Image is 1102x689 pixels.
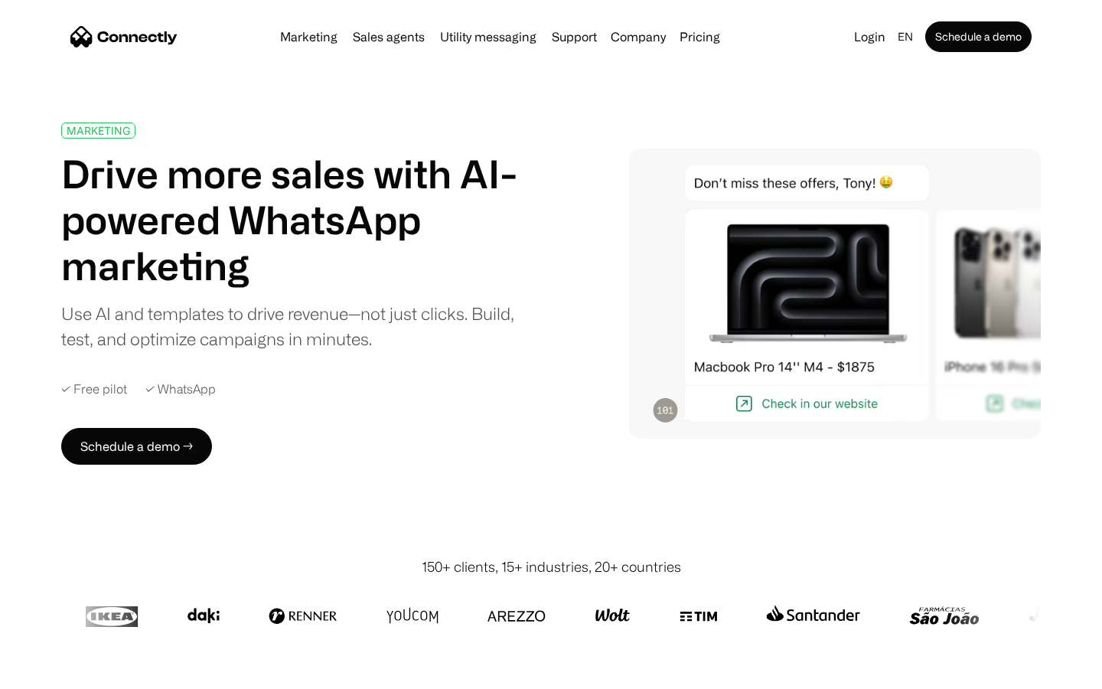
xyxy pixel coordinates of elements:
[673,31,726,43] a: Pricing
[347,31,431,43] a: Sales agents
[31,662,92,684] ul: Language list
[434,31,543,43] a: Utility messaging
[848,26,892,47] a: Login
[274,31,344,43] a: Marketing
[67,125,130,136] div: MARKETING
[422,557,681,577] div: 150+ clients, 15+ industries, 20+ countries
[898,26,913,47] div: en
[546,31,603,43] a: Support
[61,382,127,397] div: ✓ Free pilot
[61,301,534,351] div: Use AI and templates to drive revenue—not just clicks. Build, test, and optimize campaigns in min...
[611,26,666,47] div: Company
[61,151,534,289] h1: Drive more sales with AI-powered WhatsApp marketing
[925,21,1032,52] a: Schedule a demo
[15,661,92,684] aside: Language selected: English
[145,382,216,397] div: ✓ WhatsApp
[61,428,212,465] a: Schedule a demo →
